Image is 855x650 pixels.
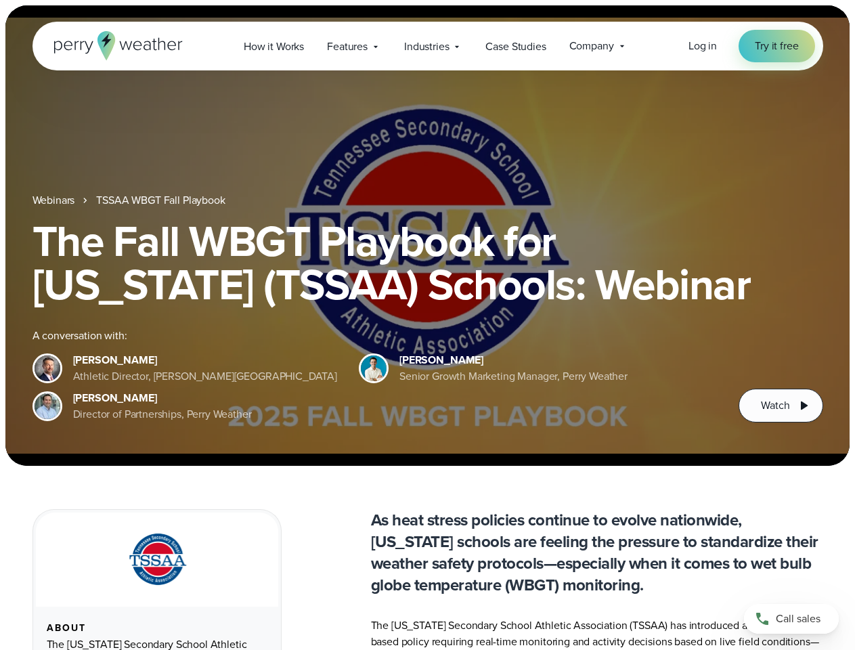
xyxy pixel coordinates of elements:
[32,219,823,306] h1: The Fall WBGT Playbook for [US_STATE] (TSSAA) Schools: Webinar
[739,30,814,62] a: Try it free
[688,38,717,53] span: Log in
[761,397,789,414] span: Watch
[739,389,823,422] button: Watch
[73,352,338,368] div: [PERSON_NAME]
[32,192,75,209] a: Webinars
[569,38,614,54] span: Company
[35,355,60,381] img: Brian Wyatt
[776,611,820,627] span: Call sales
[361,355,387,381] img: Spencer Patton, Perry Weather
[232,32,315,60] a: How it Works
[755,38,798,54] span: Try it free
[744,604,839,634] a: Call sales
[35,393,60,419] img: Jeff Wood
[404,39,449,55] span: Industries
[47,623,267,634] div: About
[399,368,628,385] div: Senior Growth Marketing Manager, Perry Weather
[474,32,557,60] a: Case Studies
[73,368,338,385] div: Athletic Director, [PERSON_NAME][GEOGRAPHIC_DATA]
[32,192,823,209] nav: Breadcrumb
[112,529,202,590] img: TSSAA-Tennessee-Secondary-School-Athletic-Association.svg
[399,352,628,368] div: [PERSON_NAME]
[32,328,718,344] div: A conversation with:
[371,509,823,596] p: As heat stress policies continue to evolve nationwide, [US_STATE] schools are feeling the pressur...
[73,390,252,406] div: [PERSON_NAME]
[485,39,546,55] span: Case Studies
[244,39,304,55] span: How it Works
[73,406,252,422] div: Director of Partnerships, Perry Weather
[327,39,368,55] span: Features
[688,38,717,54] a: Log in
[96,192,225,209] a: TSSAA WBGT Fall Playbook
